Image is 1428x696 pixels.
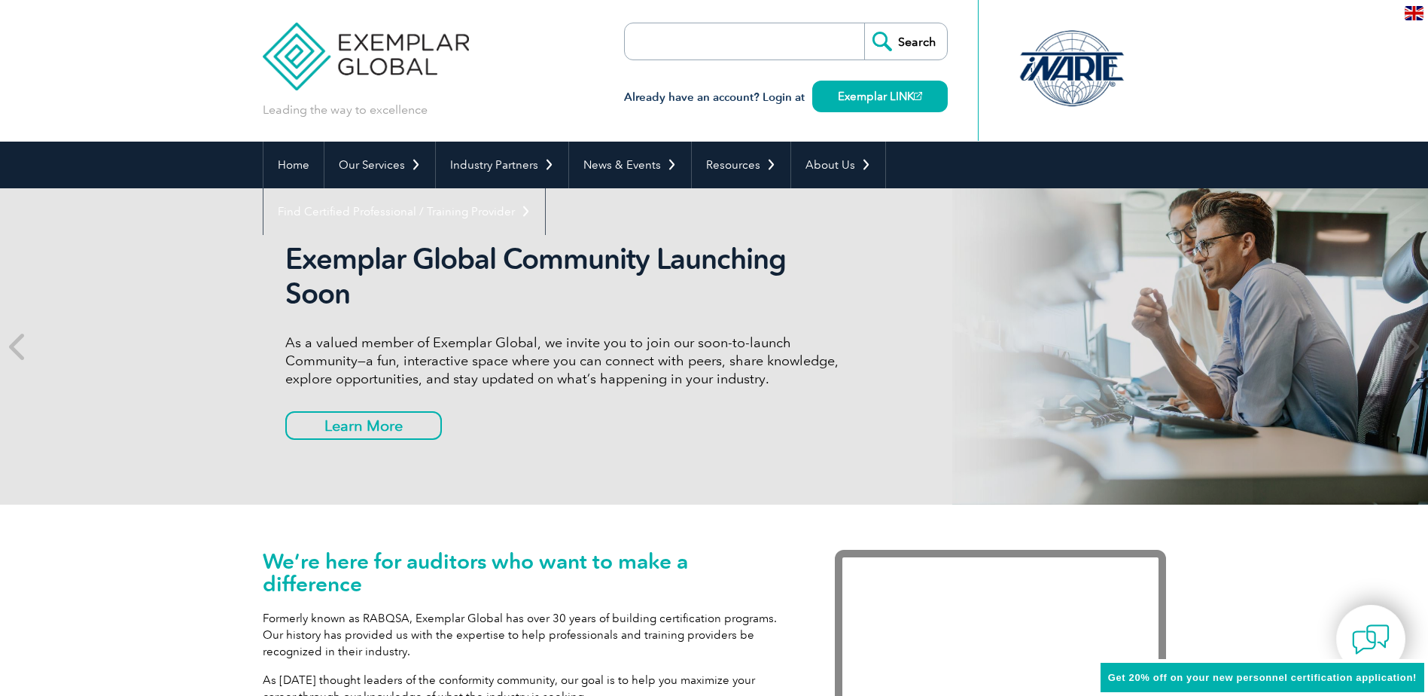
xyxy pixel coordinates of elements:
[569,142,691,188] a: News & Events
[624,88,948,107] h3: Already have an account? Login at
[285,411,442,440] a: Learn More
[812,81,948,112] a: Exemplar LINK
[263,610,790,660] p: Formerly known as RABQSA, Exemplar Global has over 30 years of building certification programs. O...
[1108,672,1417,683] span: Get 20% off on your new personnel certification application!
[324,142,435,188] a: Our Services
[1352,621,1390,658] img: contact-chat.png
[1405,6,1423,20] img: en
[914,92,922,100] img: open_square.png
[285,334,850,388] p: As a valued member of Exemplar Global, we invite you to join our soon-to-launch Community—a fun, ...
[263,550,790,595] h1: We’re here for auditors who want to make a difference
[791,142,885,188] a: About Us
[285,242,850,311] h2: Exemplar Global Community Launching Soon
[263,102,428,118] p: Leading the way to excellence
[263,142,324,188] a: Home
[692,142,790,188] a: Resources
[436,142,568,188] a: Industry Partners
[263,188,545,235] a: Find Certified Professional / Training Provider
[864,23,947,60] input: Search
